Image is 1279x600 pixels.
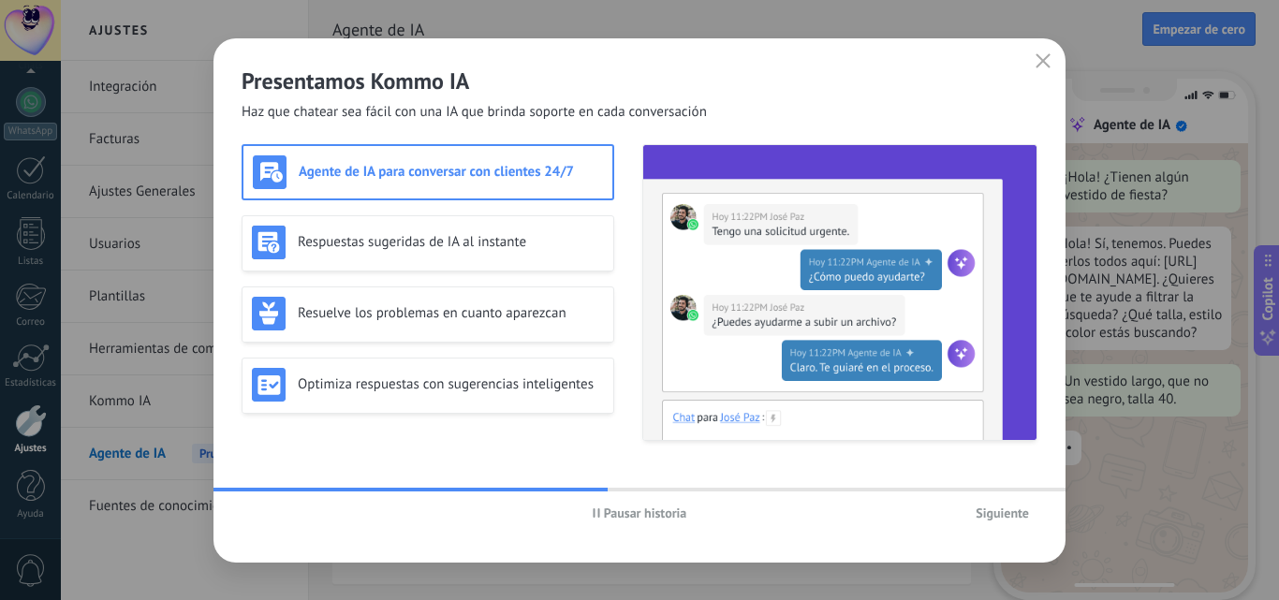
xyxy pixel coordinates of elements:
h3: Agente de IA para conversar con clientes 24/7 [299,163,603,181]
button: Siguiente [967,499,1037,527]
span: Siguiente [976,506,1029,520]
h3: Resuelve los problemas en cuanto aparezcan [298,304,604,322]
h3: Optimiza respuestas con sugerencias inteligentes [298,375,604,393]
button: Pausar historia [584,499,696,527]
span: Pausar historia [604,506,687,520]
span: Haz que chatear sea fácil con una IA que brinda soporte en cada conversación [242,103,707,122]
h3: Respuestas sugeridas de IA al instante [298,233,604,251]
h2: Presentamos Kommo IA [242,66,1037,95]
